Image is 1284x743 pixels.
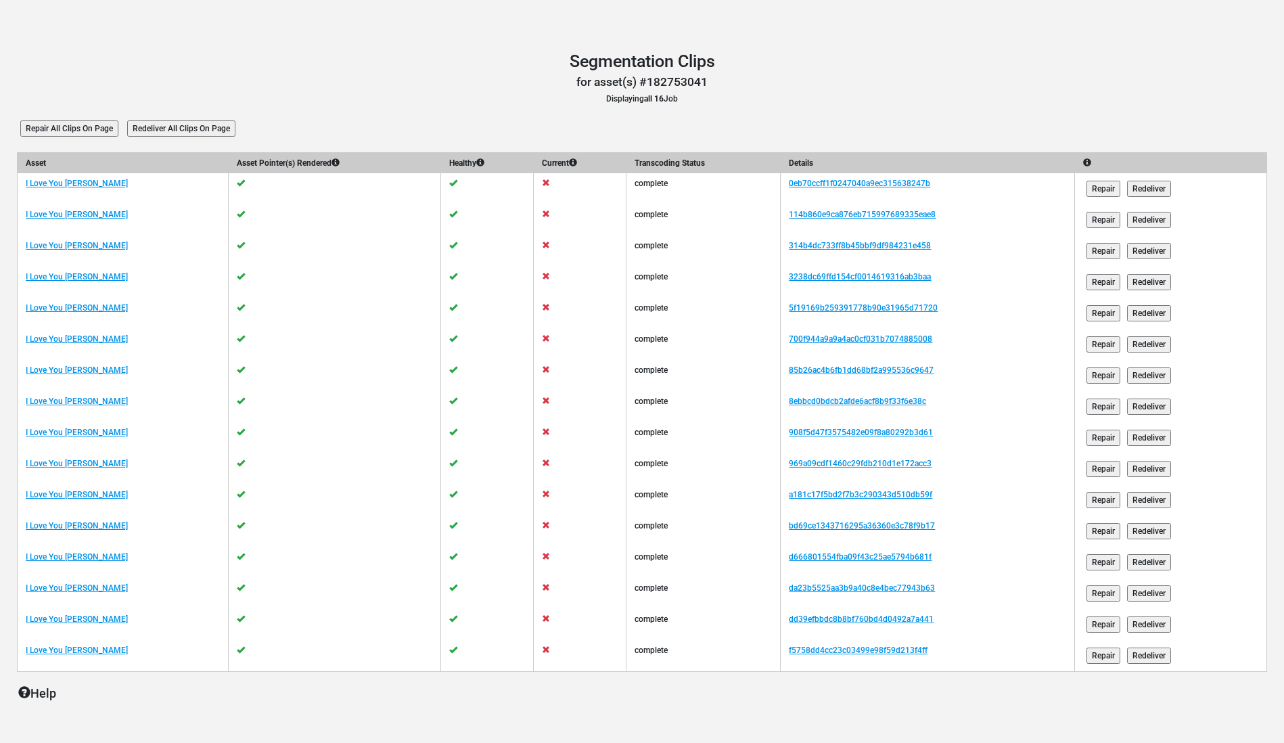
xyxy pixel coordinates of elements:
a: I Love You [PERSON_NAME] [26,459,128,468]
input: Redeliver [1127,243,1171,259]
input: Redeliver All Clips On Page [127,120,235,137]
input: Redeliver [1127,399,1171,415]
td: complete [626,516,781,547]
input: Repair All Clips On Page [20,120,118,137]
th: Transcoding Status [626,153,781,174]
td: complete [626,360,781,391]
td: complete [626,204,781,235]
a: I Love You [PERSON_NAME] [26,552,128,562]
a: I Love You [PERSON_NAME] [26,646,128,655]
input: Redeliver [1127,492,1171,508]
input: Redeliver [1127,336,1171,353]
a: f5758dd4cc23c03499e98f59d213f4ff [789,646,927,655]
a: I Love You [PERSON_NAME] [26,272,128,282]
th: Asset [18,153,229,174]
td: complete [626,298,781,329]
a: dd39efbbdc8b8bf760bd4d0492a7a441 [789,614,934,624]
a: 0eb70ccff1f0247040a9ec315638247b [789,179,930,188]
td: complete [626,453,781,485]
a: 5f19169b259391778b90e31965d71720 [789,303,938,313]
input: Repair [1086,305,1120,321]
a: 3238dc69ffd154cf0014619316ab3baa [789,272,931,282]
a: I Love You [PERSON_NAME] [26,210,128,219]
a: 969a09cdf1460c29fdb210d1e172acc3 [789,459,932,468]
h1: Segmentation Clips [17,51,1267,72]
a: 85b26ac4b6fb1dd68bf2a995536c9647 [789,365,934,375]
input: Redeliver [1127,523,1171,539]
th: Details [781,153,1075,174]
input: Redeliver [1127,648,1171,664]
a: 8ebbcd0bdcb2afde6acf8b9f33f6e38c [789,397,926,406]
a: I Love You [PERSON_NAME] [26,614,128,624]
input: Repair [1086,523,1120,539]
a: da23b5525aa3b9a40c8e4bec77943b63 [789,583,935,593]
input: Redeliver [1127,274,1171,290]
input: Redeliver [1127,616,1171,633]
a: I Love You [PERSON_NAME] [26,428,128,437]
input: Redeliver [1127,305,1171,321]
td: complete [626,329,781,360]
th: Healthy [441,153,534,174]
input: Repair [1086,648,1120,664]
th: Current [533,153,626,174]
a: I Love You [PERSON_NAME] [26,365,128,375]
td: complete [626,173,781,204]
input: Repair [1086,399,1120,415]
a: I Love You [PERSON_NAME] [26,303,128,313]
input: Redeliver [1127,367,1171,384]
a: d666801554fba09f43c25ae5794b681f [789,552,932,562]
input: Redeliver [1127,212,1171,228]
a: I Love You [PERSON_NAME] [26,241,128,250]
td: complete [626,422,781,453]
input: Redeliver [1127,554,1171,570]
input: Repair [1086,274,1120,290]
td: complete [626,267,781,298]
td: complete [626,391,781,422]
a: I Love You [PERSON_NAME] [26,490,128,499]
a: a181c17f5bd2f7b3c290343d510db59f [789,490,932,499]
input: Repair [1086,585,1120,602]
input: Repair [1086,212,1120,228]
input: Repair [1086,554,1120,570]
input: Repair [1086,492,1120,508]
td: complete [626,485,781,516]
header: Displaying Job [17,51,1267,105]
a: 908f5d47f3575482e09f8a80292b3d61 [789,428,933,437]
a: 314b4dc733ff8b45bbf9df984231e458 [789,241,931,250]
th: Asset Pointer(s) Rendered [229,153,441,174]
input: Repair [1086,181,1120,197]
h3: for asset(s) #182753041 [17,75,1267,89]
input: Repair [1086,243,1120,259]
input: Repair [1086,461,1120,477]
td: complete [626,547,781,578]
p: Help [18,684,1267,702]
b: all 16 [644,94,664,104]
input: Repair [1086,336,1120,353]
a: I Love You [PERSON_NAME] [26,179,128,188]
a: I Love You [PERSON_NAME] [26,583,128,593]
input: Repair [1086,430,1120,446]
input: Redeliver [1127,585,1171,602]
a: I Love You [PERSON_NAME] [26,521,128,531]
input: Redeliver [1127,461,1171,477]
input: Redeliver [1127,430,1171,446]
input: Redeliver [1127,181,1171,197]
td: complete [626,609,781,640]
a: 114b860e9ca876eb715997689335eae8 [789,210,936,219]
a: bd69ce1343716295a36360e3c78f9b17 [789,521,935,531]
a: I Love You [PERSON_NAME] [26,397,128,406]
input: Repair [1086,616,1120,633]
a: I Love You [PERSON_NAME] [26,334,128,344]
td: complete [626,235,781,267]
td: complete [626,578,781,609]
a: 700f944a9a9a4ac0cf031b7074885008 [789,334,932,344]
input: Repair [1086,367,1120,384]
td: complete [626,640,781,672]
